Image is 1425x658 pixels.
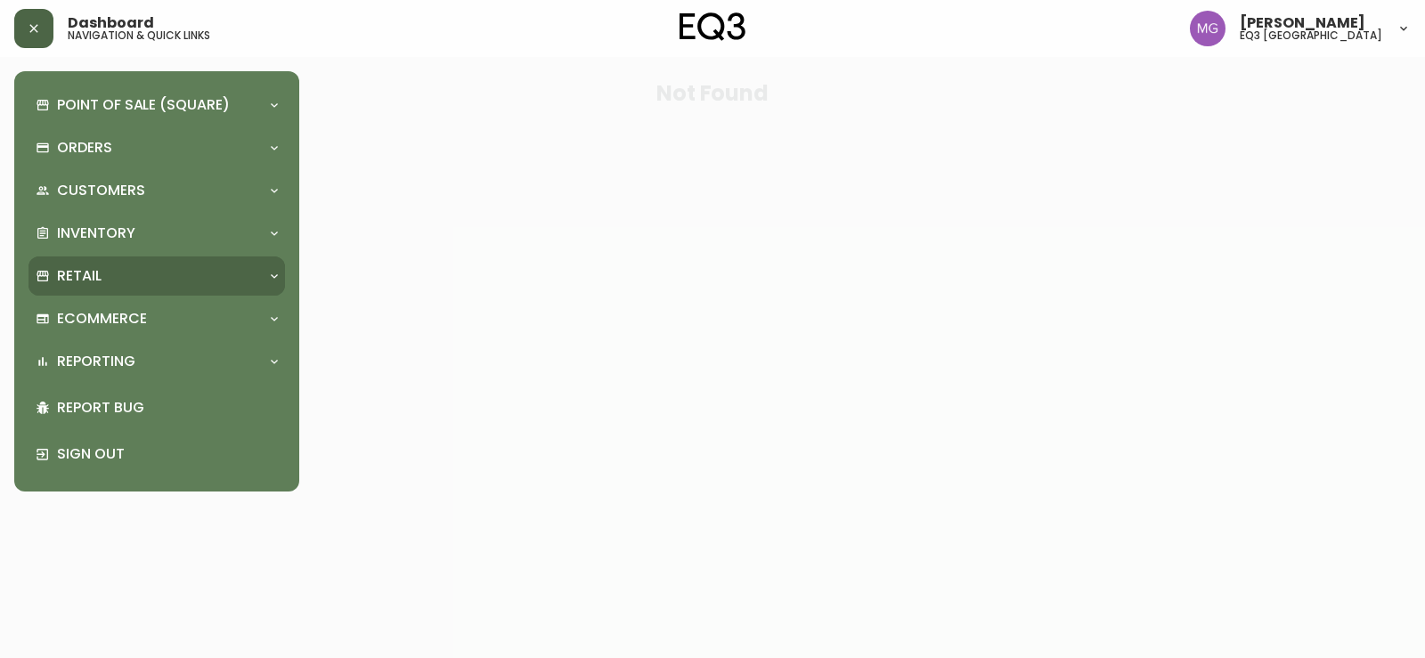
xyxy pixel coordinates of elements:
div: Report Bug [28,385,285,431]
div: Ecommerce [28,299,285,338]
div: Inventory [28,214,285,253]
div: Reporting [28,342,285,381]
span: [PERSON_NAME] [1240,16,1365,30]
span: Dashboard [68,16,154,30]
div: Customers [28,171,285,210]
p: Retail [57,266,102,286]
img: de8837be2a95cd31bb7c9ae23fe16153 [1190,11,1225,46]
div: Point of Sale (Square) [28,85,285,125]
div: Sign Out [28,431,285,477]
p: Point of Sale (Square) [57,95,230,115]
div: Retail [28,256,285,296]
p: Ecommerce [57,309,147,329]
p: Report Bug [57,398,278,418]
p: Orders [57,138,112,158]
p: Inventory [57,223,135,243]
p: Sign Out [57,444,278,464]
p: Customers [57,181,145,200]
p: Reporting [57,352,135,371]
h5: eq3 [GEOGRAPHIC_DATA] [1240,30,1382,41]
h5: navigation & quick links [68,30,210,41]
div: Orders [28,128,285,167]
img: logo [680,12,745,41]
